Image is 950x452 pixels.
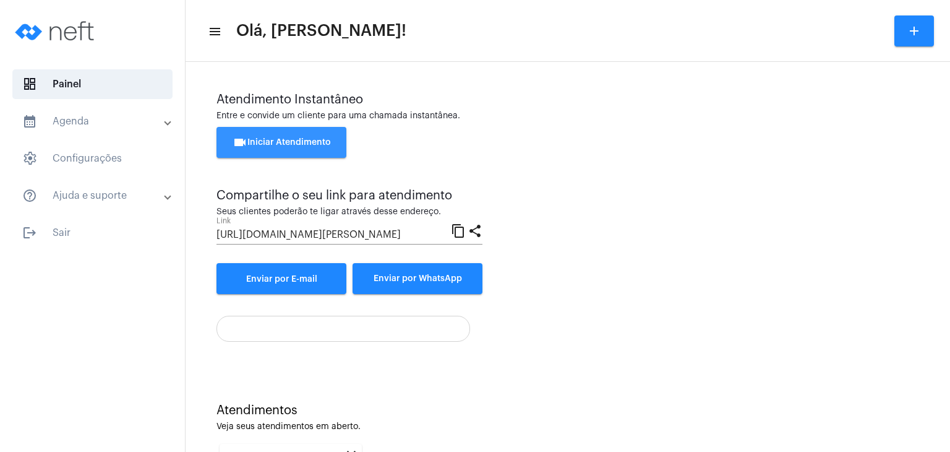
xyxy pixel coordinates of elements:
[907,24,922,38] mat-icon: add
[216,404,919,417] div: Atendimentos
[353,263,482,294] button: Enviar por WhatsApp
[374,274,462,283] span: Enviar por WhatsApp
[246,275,317,284] span: Enviar por E-mail
[12,218,173,248] span: Sair
[22,188,37,203] mat-icon: sidenav icon
[451,223,466,238] mat-icon: content_copy
[10,6,103,56] img: logo-neft-novo-2.png
[236,21,406,41] span: Olá, [PERSON_NAME]!
[7,106,185,136] mat-expansion-panel-header: sidenav iconAgenda
[216,263,346,294] a: Enviar por E-mail
[216,111,919,121] div: Entre e convide um cliente para uma chamada instantânea.
[208,24,220,39] mat-icon: sidenav icon
[216,93,919,106] div: Atendimento Instantâneo
[216,127,346,158] button: Iniciar Atendimento
[12,144,173,173] span: Configurações
[216,422,919,432] div: Veja seus atendimentos em aberto.
[216,189,482,202] div: Compartilhe o seu link para atendimento
[12,69,173,99] span: Painel
[468,223,482,238] mat-icon: share
[22,77,37,92] span: sidenav icon
[216,207,482,217] div: Seus clientes poderão te ligar através desse endereço.
[22,225,37,240] mat-icon: sidenav icon
[22,188,165,203] mat-panel-title: Ajuda e suporte
[22,114,165,129] mat-panel-title: Agenda
[233,138,331,147] span: Iniciar Atendimento
[22,114,37,129] mat-icon: sidenav icon
[22,151,37,166] span: sidenav icon
[233,135,247,150] mat-icon: videocam
[7,181,185,211] mat-expansion-panel-header: sidenav iconAjuda e suporte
